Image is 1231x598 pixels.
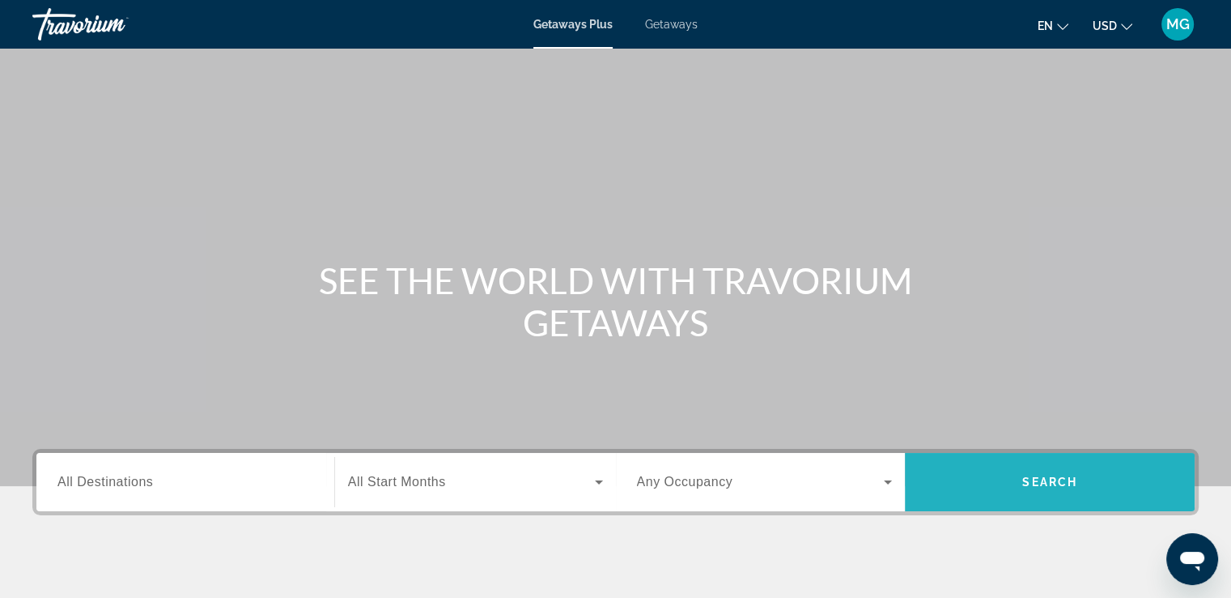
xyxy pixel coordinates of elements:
[1093,14,1132,37] button: Change currency
[1038,14,1068,37] button: Change language
[1093,19,1117,32] span: USD
[312,259,919,344] h1: SEE THE WORLD WITH TRAVORIUM GETAWAYS
[1166,533,1218,585] iframe: Button to launch messaging window
[645,18,698,31] a: Getaways
[1038,19,1053,32] span: en
[32,3,194,45] a: Travorium
[36,453,1195,511] div: Search widget
[1166,16,1190,32] span: MG
[905,453,1195,511] button: Search
[1022,476,1077,489] span: Search
[57,473,313,493] input: Select destination
[348,475,446,489] span: All Start Months
[533,18,613,31] a: Getaways Plus
[637,475,733,489] span: Any Occupancy
[1157,7,1199,41] button: User Menu
[57,475,153,489] span: All Destinations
